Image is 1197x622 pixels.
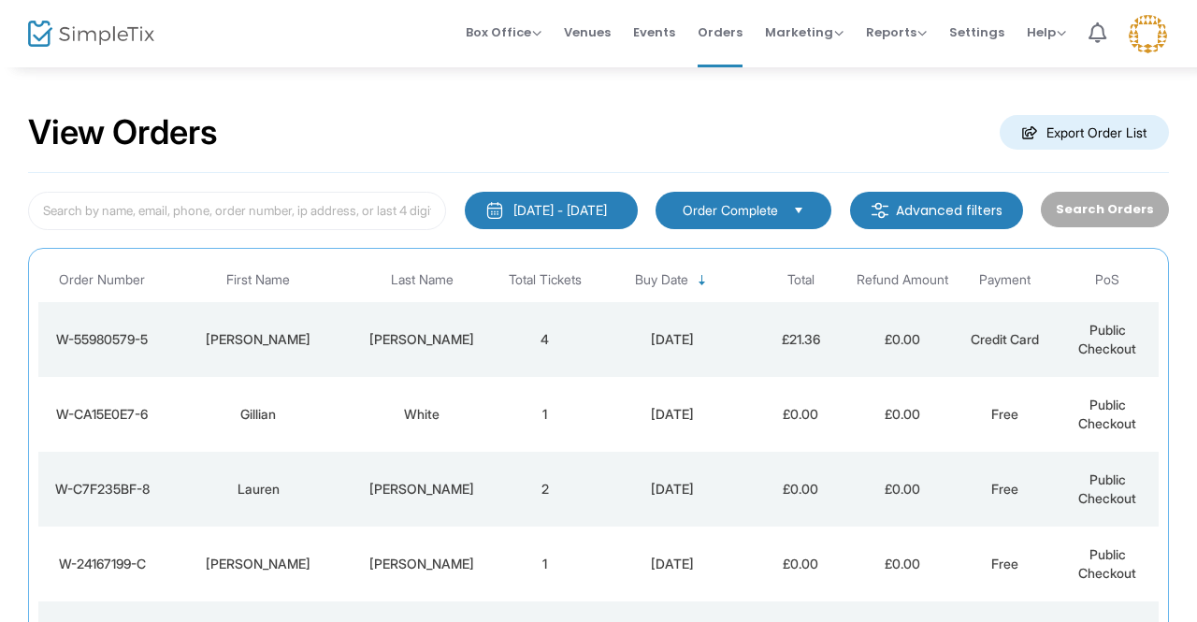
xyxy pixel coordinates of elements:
[1078,546,1136,581] span: Public Checkout
[355,330,489,349] div: McGroarty
[749,302,851,377] td: £21.36
[871,201,889,220] img: filter
[43,480,162,499] div: W-C7F235BF-8
[43,405,162,424] div: W-CA15E0E7-6
[466,23,541,41] span: Box Office
[43,330,162,349] div: W-55980579-5
[749,377,851,452] td: £0.00
[1000,115,1169,150] m-button: Export Order List
[695,273,710,288] span: Sortable
[355,405,489,424] div: White
[355,555,489,573] div: Meikleham
[698,8,743,56] span: Orders
[991,406,1018,422] span: Free
[866,23,927,41] span: Reports
[600,330,744,349] div: 17/09/2025
[852,527,954,601] td: £0.00
[852,452,954,527] td: £0.00
[1078,471,1136,506] span: Public Checkout
[355,480,489,499] div: McMahon
[494,452,596,527] td: 2
[749,527,851,601] td: £0.00
[1078,397,1136,431] span: Public Checkout
[850,192,1023,229] m-button: Advanced filters
[949,8,1004,56] span: Settings
[28,192,446,230] input: Search by name, email, phone, order number, ip address, or last 4 digits of card
[683,201,778,220] span: Order Complete
[59,272,145,288] span: Order Number
[852,302,954,377] td: £0.00
[971,331,1039,347] span: Credit Card
[765,23,844,41] span: Marketing
[171,330,346,349] div: Karen
[171,480,346,499] div: Lauren
[979,272,1031,288] span: Payment
[749,452,851,527] td: £0.00
[494,377,596,452] td: 1
[391,272,454,288] span: Last Name
[991,556,1018,571] span: Free
[635,272,688,288] span: Buy Date
[28,112,218,153] h2: View Orders
[513,201,607,220] div: [DATE] - [DATE]
[1095,272,1119,288] span: PoS
[226,272,290,288] span: First Name
[1027,23,1066,41] span: Help
[749,258,851,302] th: Total
[786,200,812,221] button: Select
[171,405,346,424] div: Gillian
[991,481,1018,497] span: Free
[494,527,596,601] td: 1
[564,8,611,56] span: Venues
[485,201,504,220] img: monthly
[600,555,744,573] div: 17/09/2025
[633,8,675,56] span: Events
[1078,322,1136,356] span: Public Checkout
[494,302,596,377] td: 4
[852,377,954,452] td: £0.00
[171,555,346,573] div: Dawn
[600,480,744,499] div: 17/09/2025
[43,555,162,573] div: W-24167199-C
[465,192,638,229] button: [DATE] - [DATE]
[852,258,954,302] th: Refund Amount
[600,405,744,424] div: 17/09/2025
[494,258,596,302] th: Total Tickets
